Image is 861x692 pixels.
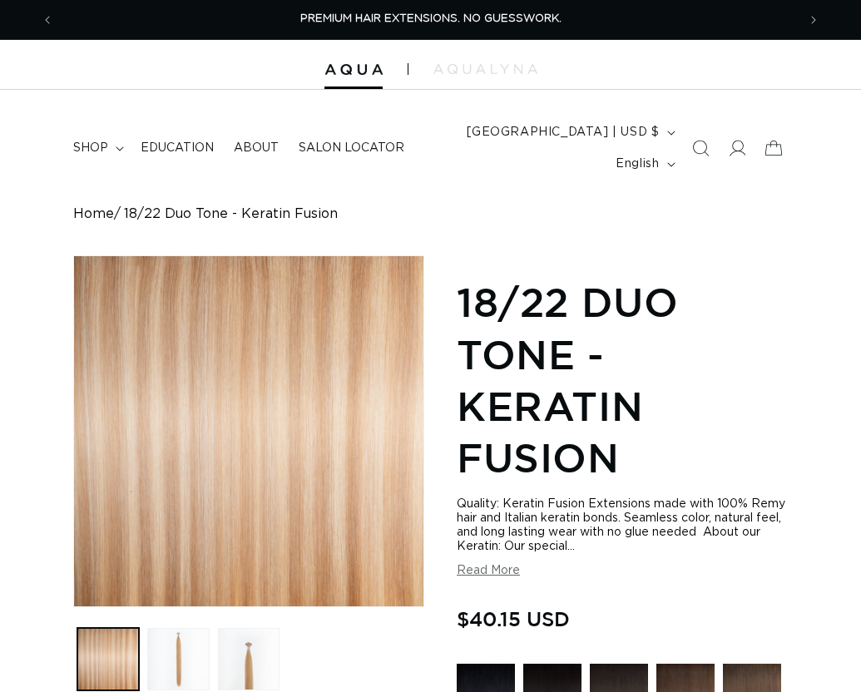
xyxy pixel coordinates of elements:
span: English [616,156,659,173]
a: Education [131,131,224,166]
span: 18/22 Duo Tone - Keratin Fusion [124,206,338,222]
button: Load image 3 in gallery view [218,628,280,690]
img: Aqua Hair Extensions [324,64,383,76]
button: Load image 1 in gallery view [77,628,140,690]
h1: 18/22 Duo Tone - Keratin Fusion [457,276,788,484]
button: English [606,148,681,180]
span: Education [141,141,214,156]
button: Next announcement [795,4,832,36]
button: Load image 2 in gallery view [147,628,210,690]
span: About [234,141,279,156]
div: Quality: Keratin Fusion Extensions made with 100% Remy hair and Italian keratin bonds. Seamless c... [457,497,788,554]
span: [GEOGRAPHIC_DATA] | USD $ [467,124,660,141]
span: Salon Locator [299,141,404,156]
a: Salon Locator [289,131,414,166]
span: $40.15 USD [457,603,570,635]
nav: breadcrumbs [73,206,789,222]
summary: shop [63,131,131,166]
button: Read More [457,564,520,578]
span: PREMIUM HAIR EXTENSIONS. NO GUESSWORK. [300,13,562,24]
summary: Search [682,130,719,166]
a: Home [73,206,114,222]
a: About [224,131,289,166]
button: Previous announcement [29,4,66,36]
span: shop [73,141,108,156]
button: [GEOGRAPHIC_DATA] | USD $ [457,116,682,148]
img: aqualyna.com [433,64,537,74]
